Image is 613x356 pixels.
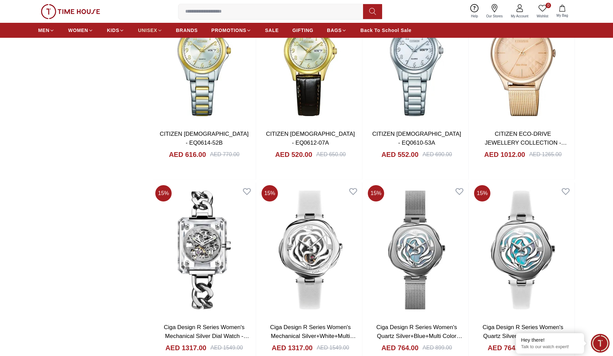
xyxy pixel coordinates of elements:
[176,24,198,36] a: BRANDS
[138,27,157,34] span: UNISEX
[327,24,347,36] a: BAGS
[521,337,579,343] div: Hey there!
[68,24,93,36] a: WOMEN
[423,344,452,352] div: AED 899.00
[160,131,249,146] a: CITIZEN [DEMOGRAPHIC_DATA] - EQ0614-52B
[484,14,505,19] span: Our Stores
[107,24,124,36] a: KIDS
[381,343,419,353] h4: AED 764.00
[153,182,256,318] img: Ciga Design R Series Women's Mechanical Silver Dial Watch - R032-CS01-W5WH
[423,150,452,159] div: AED 690.00
[508,14,531,19] span: My Account
[266,131,355,146] a: CITIZEN [DEMOGRAPHIC_DATA] - EQ0612-07A
[176,27,198,34] span: BRANDS
[471,182,575,318] img: Ciga Design R Series Women's Quartz Silver+Blue+Multi Color Dial Watch - R012-SISI-W1
[107,27,119,34] span: KIDS
[360,27,411,34] span: Back To School Sale
[169,150,206,159] h4: AED 616.00
[166,343,206,353] h4: AED 1317.00
[317,344,349,352] div: AED 1549.00
[546,3,551,8] span: 0
[292,24,313,36] a: GIFTING
[68,27,88,34] span: WOMEN
[292,27,313,34] span: GIFTING
[275,150,312,159] h4: AED 520.00
[484,150,525,159] h4: AED 1012.00
[376,324,462,348] a: Ciga Design R Series Women's Quartz Silver+Blue+Multi Color Dial Watch - R012-SISI-W3
[521,344,579,350] p: Talk to our watch expert!
[268,324,356,348] a: Ciga Design R Series Women's Mechanical Silver+White+Multi Color Dial Watch - R022-SISI-W1
[591,334,610,353] div: Chat Widget
[365,182,468,318] img: Ciga Design R Series Women's Quartz Silver+Blue+Multi Color Dial Watch - R012-SISI-W3
[164,324,249,348] a: Ciga Design R Series Women's Mechanical Silver Dial Watch - R032-CS01-W5WH
[467,3,482,20] a: Help
[485,131,567,155] a: CITIZEN ECO-DRIVE JEWELLERY COLLECTION - EM0503-83X
[211,27,247,34] span: PROMOTIONS
[210,344,243,352] div: AED 1549.00
[552,3,572,19] button: My Bag
[211,24,252,36] a: PROMOTIONS
[372,131,461,146] a: CITIZEN [DEMOGRAPHIC_DATA] - EQ0610-53A
[265,27,279,34] span: SALE
[155,185,172,201] span: 15 %
[533,3,552,20] a: 0Wishlist
[210,150,239,159] div: AED 770.00
[529,150,562,159] div: AED 1265.00
[316,150,346,159] div: AED 650.00
[483,324,568,348] a: Ciga Design R Series Women's Quartz Silver+Blue+Multi Color Dial Watch - R012-SISI-W1
[272,343,313,353] h4: AED 1317.00
[327,27,342,34] span: BAGS
[360,24,411,36] a: Back To School Sale
[381,150,419,159] h4: AED 552.00
[41,4,100,19] img: ...
[262,185,278,201] span: 15 %
[38,27,49,34] span: MEN
[482,3,507,20] a: Our Stores
[468,14,481,19] span: Help
[474,185,490,201] span: 15 %
[265,24,279,36] a: SALE
[554,13,571,18] span: My Bag
[534,14,551,19] span: Wishlist
[368,185,384,201] span: 15 %
[488,343,525,353] h4: AED 764.00
[38,24,54,36] a: MEN
[259,182,362,318] img: Ciga Design R Series Women's Mechanical Silver+White+Multi Color Dial Watch - R022-SISI-W1
[138,24,162,36] a: UNISEX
